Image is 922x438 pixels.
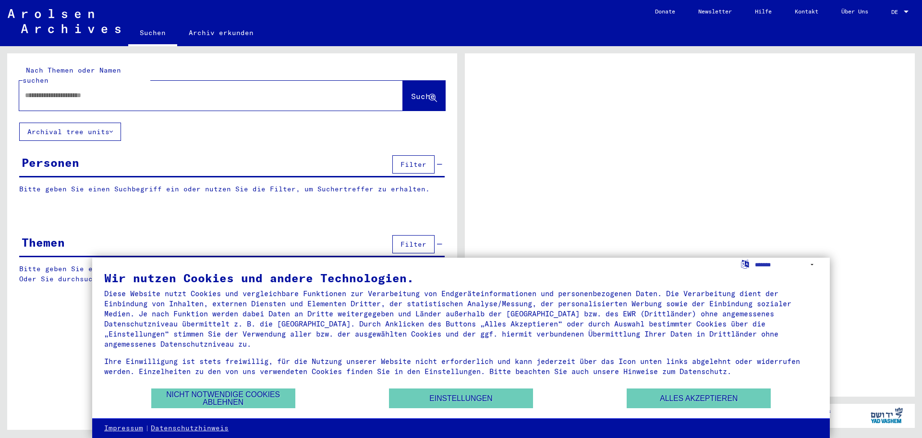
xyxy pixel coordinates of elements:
p: Bitte geben Sie einen Suchbegriff ein oder nutzen Sie die Filter, um Suchertreffer zu erhalten. O... [19,264,445,284]
div: Ihre Einwilligung ist stets freiwillig, für die Nutzung unserer Website nicht erforderlich und ka... [104,356,818,376]
span: Filter [400,240,426,249]
div: Diese Website nutzt Cookies und vergleichbare Funktionen zur Verarbeitung von Endgeräteinformatio... [104,288,818,349]
img: Arolsen_neg.svg [8,9,121,33]
button: Filter [392,155,435,174]
p: Bitte geben Sie einen Suchbegriff ein oder nutzen Sie die Filter, um Suchertreffer zu erhalten. [19,184,445,194]
div: Themen [22,234,65,251]
a: Datenschutzhinweis [151,424,229,433]
select: Sprache auswählen [755,258,818,272]
button: Nicht notwendige Cookies ablehnen [151,388,295,408]
div: Wir nutzen Cookies und andere Technologien. [104,272,818,284]
mat-label: Nach Themen oder Namen suchen [23,66,121,85]
div: Personen [22,154,79,171]
button: Alles akzeptieren [627,388,771,408]
span: DE [891,9,902,15]
a: Suchen [128,21,177,46]
button: Suche [403,81,445,111]
a: Archiv erkunden [177,21,265,44]
label: Sprache auswählen [740,259,750,268]
img: yv_logo.png [869,403,905,427]
button: Archival tree units [19,123,121,141]
span: Suche [411,91,435,101]
a: Impressum [104,424,143,433]
button: Filter [392,235,435,253]
button: Einstellungen [389,388,533,408]
span: Filter [400,160,426,169]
